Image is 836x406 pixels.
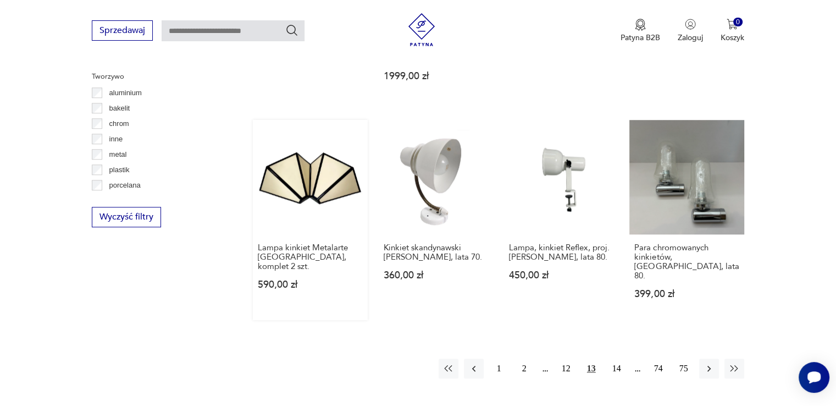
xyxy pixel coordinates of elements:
[384,72,488,81] p: 1999,00 zł
[649,359,668,378] button: 74
[109,164,130,176] p: plastik
[635,19,646,31] img: Ikona medalu
[109,133,123,145] p: inne
[285,24,298,37] button: Szukaj
[92,28,153,35] a: Sprzedawaj
[509,271,613,280] p: 450,00 zł
[629,120,744,320] a: Para chromowanych kinkietów, Niemcy, lata 80.Para chromowanych kinkietów, [GEOGRAPHIC_DATA], lata...
[607,359,627,378] button: 14
[733,18,743,27] div: 0
[109,118,129,130] p: chrom
[405,13,438,46] img: Patyna - sklep z meblami i dekoracjami vintage
[678,19,703,43] button: Zaloguj
[727,19,738,30] img: Ikona koszyka
[109,149,127,161] p: metal
[634,289,739,299] p: 399,00 zł
[258,243,362,271] h3: Lampa kinkiet Metalarte [GEOGRAPHIC_DATA], komplet 2 szt.
[799,362,829,393] iframe: Smartsupp widget button
[582,359,601,378] button: 13
[384,243,488,262] h3: Kinkiet skandynawski [PERSON_NAME], lata 70.
[621,19,660,43] button: Patyna B2B
[674,359,694,378] button: 75
[509,243,613,262] h3: Lampa, kinkiet Reflex, proj. [PERSON_NAME], lata 80.
[258,280,362,289] p: 590,00 zł
[556,359,576,378] button: 12
[721,32,744,43] p: Koszyk
[92,20,153,41] button: Sprzedawaj
[92,207,161,227] button: Wyczyść filtry
[489,359,509,378] button: 1
[109,102,130,114] p: bakelit
[685,19,696,30] img: Ikonka użytkownika
[109,195,132,207] p: porcelit
[253,120,367,320] a: Lampa kinkiet Metalarte Spain, komplet 2 szt.Lampa kinkiet Metalarte [GEOGRAPHIC_DATA], komplet 2...
[109,179,141,191] p: porcelana
[678,32,703,43] p: Zaloguj
[109,87,142,99] p: aluminium
[621,19,660,43] a: Ikona medaluPatyna B2B
[504,120,618,320] a: Lampa, kinkiet Reflex, proj. T. Rudkiewicz, lata 80.Lampa, kinkiet Reflex, proj. [PERSON_NAME], l...
[721,19,744,43] button: 0Koszyk
[514,359,534,378] button: 2
[384,271,488,280] p: 360,00 zł
[379,120,493,320] a: Kinkiet skandynawski Belid, lata 70.Kinkiet skandynawski [PERSON_NAME], lata 70.360,00 zł
[634,243,739,281] h3: Para chromowanych kinkietów, [GEOGRAPHIC_DATA], lata 80.
[92,70,226,83] p: Tworzywo
[621,32,660,43] p: Patyna B2B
